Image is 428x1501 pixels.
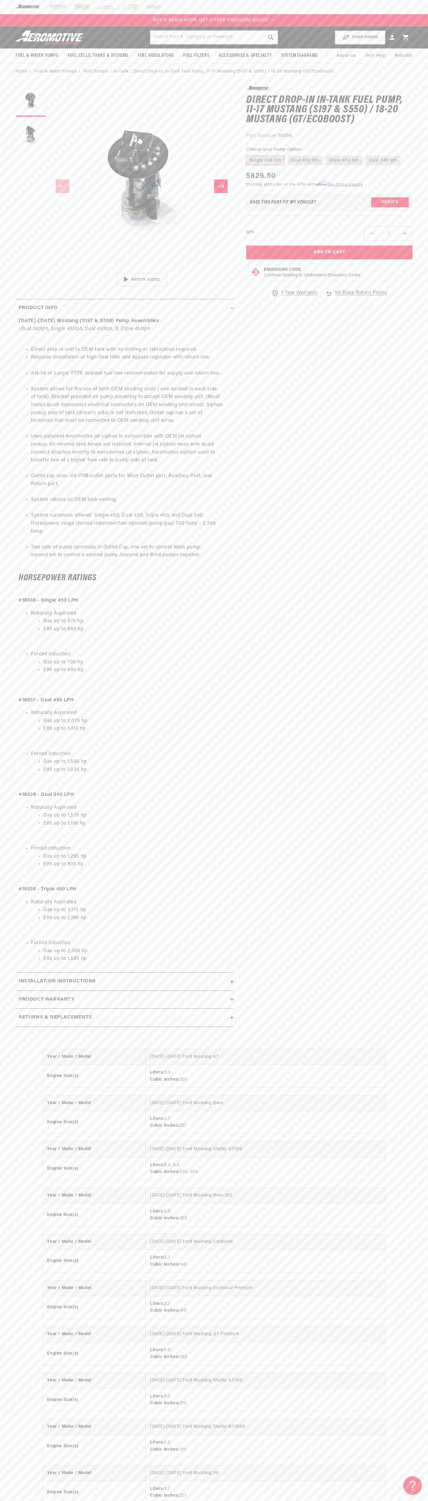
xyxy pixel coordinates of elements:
[28,17,400,24] div: 1 of 4
[19,318,159,323] strong: [DATE]-[DATE] Mustang (S197 & S550) Pump Assemblies
[150,1216,180,1221] strong: Cubic Inches:
[150,1209,164,1214] strong: Liters:
[264,273,361,278] p: Continue Reading to Understand Emissions Codes
[146,1296,385,1319] td: 2.3 140
[276,48,322,63] summary: System Diagrams
[31,512,231,543] li: System variations offered: Single 450, Dual 450, Triple 450, and Dual 340. Horsepower range (forc...
[43,1095,145,1111] th: Year / Make / Model
[19,996,75,1004] h2: Product warranty
[281,289,318,297] span: 1 Year Warranty
[31,544,231,559] li: Two sets of pump terminals in Outlet Cap, one set to control Main pump, second set to control a s...
[146,1465,385,1481] td: [DATE]-[DATE] Ford Mustang V6
[43,1234,145,1250] th: Year / Make / Model
[19,887,77,892] strong: #18038 - Triple 450 LPH
[150,1486,164,1491] strong: Liters:
[43,812,231,820] li: Gas up to 1,575 hp
[146,1095,385,1111] td: [DATE]-[DATE] Ford Mustang Base
[183,53,209,59] span: Fuel Filters
[264,267,361,278] button: Emissions CodeContinue Reading to Understand Emissions Codes
[31,346,231,354] li: Direct drop in unit to OEM tank with no drilling or fabrication required.
[43,906,231,914] li: Gas up to 3,175 hp
[150,1170,180,1174] strong: Cubic Inches:
[150,1308,180,1313] strong: Cubic Inches:
[281,53,318,59] span: System Diagrams
[15,991,234,1009] summary: Product warranty
[365,53,386,59] span: Tech Help
[366,156,400,166] label: Dual 340 lph
[371,197,409,207] button: Verify
[325,156,362,166] label: Triple 450 lph
[246,182,363,187] p: Starting at /mo or 0% APR with .
[288,156,323,166] label: Dual 450 lph
[19,326,150,331] em: -Dual 340lph, Single 450lph, Dual 450lph, & Triple 450lph
[43,1435,145,1457] th: Engine Size(s)
[150,1077,180,1082] strong: Cubic Inches:
[390,48,417,63] summary: Rebuilds
[43,1465,145,1481] th: Year / Make / Model
[219,53,272,59] span: Accessories & Specialty
[153,18,269,23] span: BUY A REGULATOR, GET A FREE PRESSURE GAUGE
[19,1014,92,1022] h2: Returns & replacements
[83,68,108,75] a: Fuel Pumps
[246,246,413,259] button: Add to Cart
[13,30,91,45] img: Aeromotive
[15,1009,234,1027] summary: Returns & replacements
[43,1188,145,1204] th: Year / Make / Model
[146,1234,385,1250] td: [DATE]-[DATE] Ford Mustang EcoBoost
[19,698,74,703] strong: #18037 - Dual 450 LPH
[278,133,292,138] strong: 18036
[15,68,413,75] nav: breadcrumbs
[395,53,413,59] span: Rebuilds
[43,1389,145,1411] th: Engine Size(s)
[31,385,231,433] li: System allows for the use of both OEM sending units ( one located in each side of tank). Bracket ...
[63,48,133,63] summary: Fuel Cells, Tanks & Systems
[150,1070,164,1075] strong: Liters:
[43,1280,145,1296] th: Year / Make / Model
[68,53,128,59] span: Fuel Cells, Tanks & Systems
[28,17,400,24] div: Announcement
[272,289,318,297] a: 1 Year Warranty
[15,120,46,151] button: Load image 2 in gallery view
[146,1419,385,1435] td: [DATE]-[DATE] Ford Mustang Shelby GT350R
[150,1394,164,1399] strong: Liters:
[43,955,231,963] li: E85 up to 1,585 hp
[43,914,231,930] li: E85 up to 2,160 hp
[133,48,178,63] summary: Fuel Regulators
[134,68,334,75] li: Direct Drop-In In-Tank Fuel Pump, 11-17 Mustang (S197 & S550) / 18-20 Mustang (GT/Ecoboost)
[43,758,231,766] li: Gas up to 1,500 hp
[146,1157,385,1180] td: 5.4, 5.8 330, 355
[268,183,275,187] span: $52
[146,1389,385,1411] td: 5.2 315
[43,1373,145,1389] th: Year / Make / Model
[178,48,214,63] summary: Fuel Filters
[146,1342,385,1365] td: 5.0 302
[15,14,28,27] button: Translation missing: en.sections.announcements.previous_announcement
[113,68,134,75] li: In-Tank
[34,68,77,75] a: Fuel & Water Pumps
[150,1163,164,1167] strong: Liters:
[31,370,231,385] li: AN-08 or Larger PTFE braided fuel line recommended for supply and return line.
[43,820,231,835] li: E85 up to 1,100 hp
[251,267,261,277] img: Emissions code
[43,725,231,741] li: E85 up to 1,410 hp
[150,1262,180,1267] strong: Cubic Inches:
[150,1401,180,1406] strong: Cubic Inches:
[43,1296,145,1319] th: Engine Size(s)
[19,304,58,312] h2: Product Info
[15,53,58,59] span: Fuel & Water Pumps
[15,299,234,317] summary: Product Info
[31,898,231,930] li: Naturally Aspirated
[31,709,231,741] li: Naturally Aspirated
[146,1188,385,1204] td: [DATE]-[DATE] Ford Mustang Boss 302
[31,354,231,369] li: Requires installation of high flow filter and bypass regulator with return line.
[146,1049,385,1065] td: [DATE]-[DATE] Ford Mustang GT
[246,146,302,153] legend: Choose your Pump Option:
[150,1493,180,1498] strong: Cubic Inches:
[43,860,231,876] li: E85 up to 905 hp
[43,1065,145,1087] th: Engine Size(s)
[361,48,390,63] summary: Tech Help
[214,179,228,193] button: Slide right
[150,1123,180,1128] strong: Cubic Inches:
[31,472,231,496] li: Outlet cap uses -08 ORB outlet ports for Main Outlet port, Auxiliary Port, and Return port.
[336,53,356,58] span: About Us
